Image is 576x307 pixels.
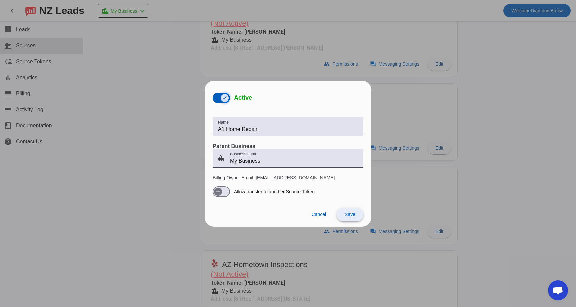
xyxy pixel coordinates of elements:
[337,208,363,221] button: Save
[213,174,363,181] p: Billing Owner Email: [EMAIL_ADDRESS][DOMAIN_NAME]
[230,152,257,156] mat-label: Business name
[306,208,331,221] button: Cancel
[234,94,252,101] span: Active
[233,188,315,195] label: Allow transfer to another Source-Token
[213,143,363,149] h3: Parent Business
[548,280,568,300] div: Open chat
[218,120,229,124] mat-label: Name
[311,212,326,217] span: Cancel
[345,212,355,217] span: Save
[213,154,229,162] mat-icon: location_city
